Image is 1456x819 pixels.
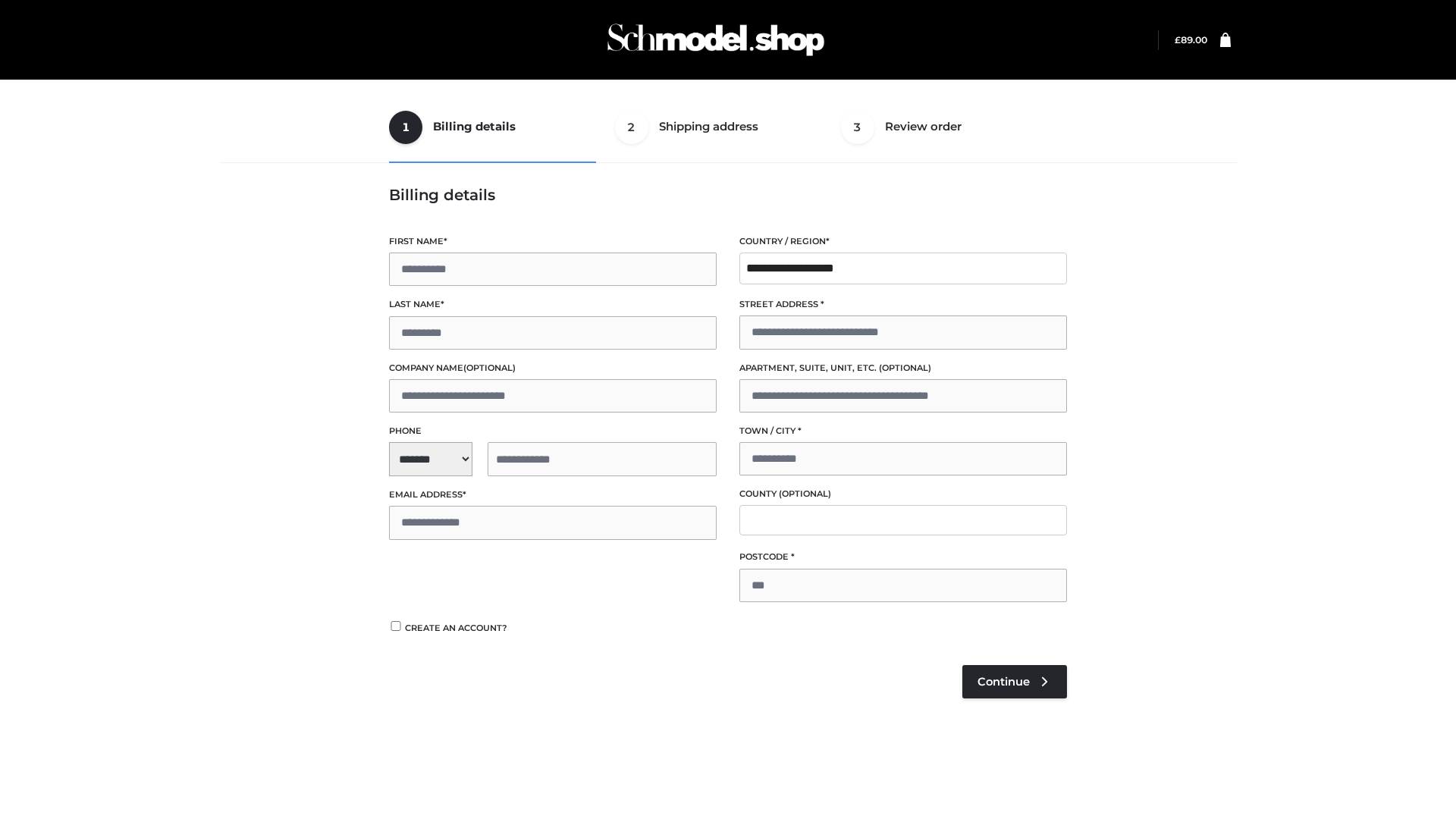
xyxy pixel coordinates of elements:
[389,234,717,249] label: First name
[739,297,1067,312] label: Street address
[389,361,717,375] label: Company name
[779,488,831,499] span: (optional)
[739,550,1067,564] label: Postcode
[389,297,717,312] label: Last name
[739,361,1067,375] label: Apartment, suite, unit, etc.
[1175,34,1207,45] a: £89.00
[389,488,717,502] label: Email address
[389,424,717,438] label: Phone
[389,621,403,631] input: Create an account?
[1175,34,1207,45] bdi: 89.00
[962,665,1067,698] a: Continue
[405,623,507,633] span: Create an account?
[463,362,516,373] span: (optional)
[879,362,931,373] span: (optional)
[1175,34,1181,45] span: £
[739,234,1067,249] label: Country / Region
[602,10,830,70] img: Schmodel Admin 964
[739,487,1067,501] label: County
[977,675,1030,689] span: Continue
[739,424,1067,438] label: Town / City
[389,186,1067,204] h3: Billing details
